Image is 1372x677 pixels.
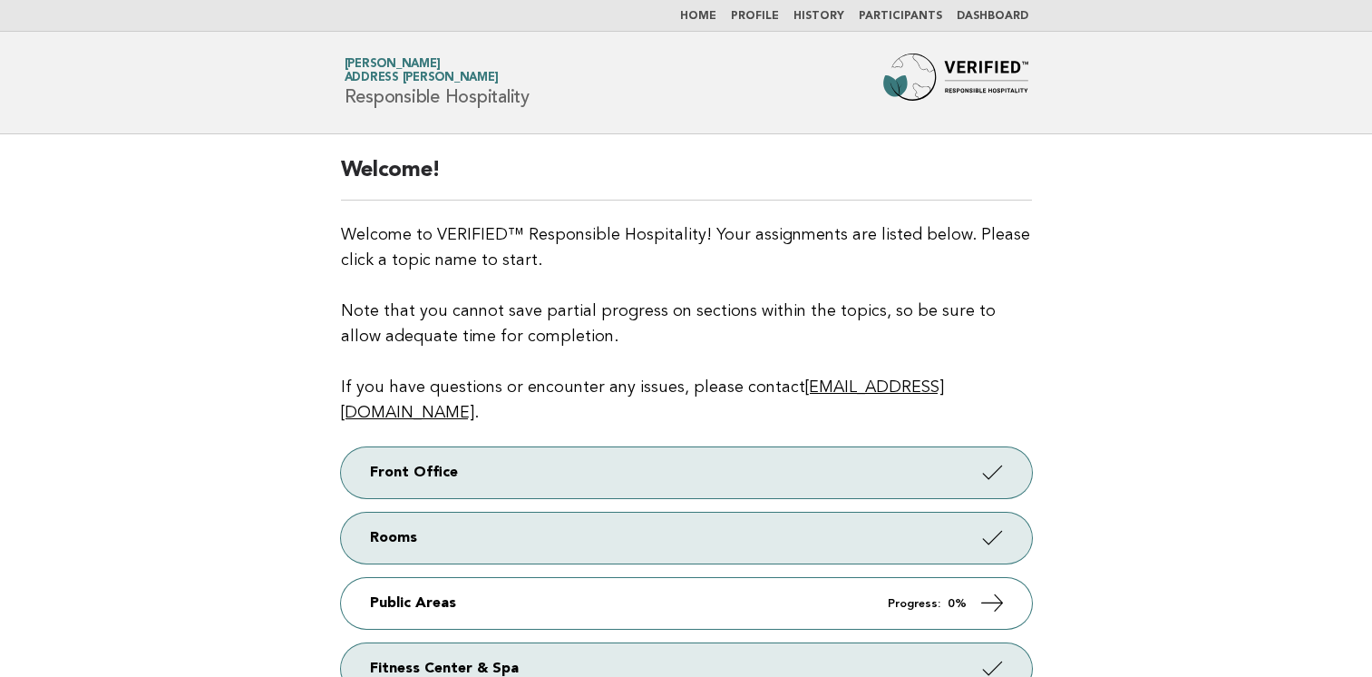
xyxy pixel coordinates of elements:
[793,11,844,22] a: History
[948,598,967,610] strong: 0%
[341,222,1032,426] p: Welcome to VERIFIED™ Responsible Hospitality! Your assignments are listed below. Please click a t...
[341,513,1032,564] a: Rooms
[957,11,1028,22] a: Dashboard
[341,578,1032,629] a: Public Areas Progress: 0%
[345,73,499,84] span: Address [PERSON_NAME]
[345,59,530,106] h1: Responsible Hospitality
[883,54,1028,112] img: Forbes Travel Guide
[345,58,499,83] a: [PERSON_NAME]Address [PERSON_NAME]
[341,156,1032,201] h2: Welcome!
[680,11,716,22] a: Home
[888,598,940,610] em: Progress:
[731,11,779,22] a: Profile
[341,447,1032,498] a: Front Office
[859,11,942,22] a: Participants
